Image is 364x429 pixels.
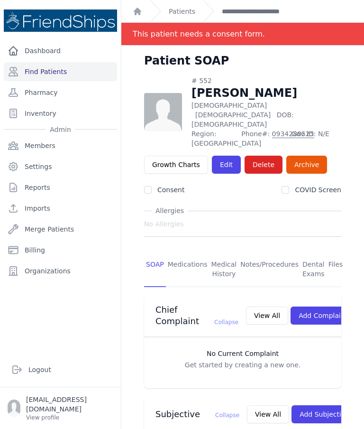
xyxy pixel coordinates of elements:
[4,157,117,176] a: Settings
[295,186,341,194] label: COVID Screen
[246,307,288,325] button: View All
[26,395,113,414] p: [EMAIL_ADDRESS][DOMAIN_NAME]
[238,252,300,287] a: Notes/Procedures
[245,156,282,174] button: Delete
[241,129,285,148] span: Phone#:
[4,136,117,155] a: Members
[8,395,113,421] a: [EMAIL_ADDRESS][DOMAIN_NAME] View profile
[195,111,271,119] span: [DEMOGRAPHIC_DATA]
[4,104,117,123] a: Inventory
[144,93,182,131] img: person-242608b1a05df3501eefc295dc1bc67a.jpg
[4,220,117,239] a: Merge Patients
[166,252,209,287] a: Medications
[4,9,117,32] img: Medical Missions EMR
[121,23,364,46] div: Notification
[191,76,341,85] div: # 552
[169,7,195,16] a: Patients
[247,405,289,423] button: View All
[4,199,117,218] a: Imports
[157,186,184,194] label: Consent
[214,319,238,326] span: Collapse
[4,241,117,260] a: Billing
[4,83,117,102] a: Pharmacy
[291,405,357,423] button: Add Subjective
[144,156,208,174] a: Growth Charts
[26,414,113,421] p: View profile
[46,125,75,134] span: Admin
[215,412,239,419] span: Collapse
[144,252,341,287] nav: Tabs
[327,252,345,287] a: Files
[191,85,341,101] h1: [PERSON_NAME]
[4,62,117,81] a: Find Patients
[152,206,188,215] span: Allergies
[286,156,327,174] a: Archive
[300,252,327,287] a: Dental Exams
[291,307,355,325] button: Add Complaint
[144,53,229,68] h1: Patient SOAP
[154,360,332,370] p: Get started by creating a new one.
[144,252,166,287] a: SOAP
[4,178,117,197] a: Reports
[4,41,117,60] a: Dashboard
[291,129,341,148] span: Gov ID: N/E
[133,23,265,45] div: This patient needs a consent form.
[212,156,241,174] a: Edit
[154,349,332,358] h3: No Current Complaint
[209,252,239,287] a: Medical History
[8,360,113,379] a: Logout
[144,219,184,229] span: No Allergies
[191,101,341,129] p: [DEMOGRAPHIC_DATA]
[191,129,236,148] span: Region: [GEOGRAPHIC_DATA]
[155,304,238,327] h3: Chief Complaint
[155,409,239,420] h3: Subjective
[4,261,117,280] a: Organizations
